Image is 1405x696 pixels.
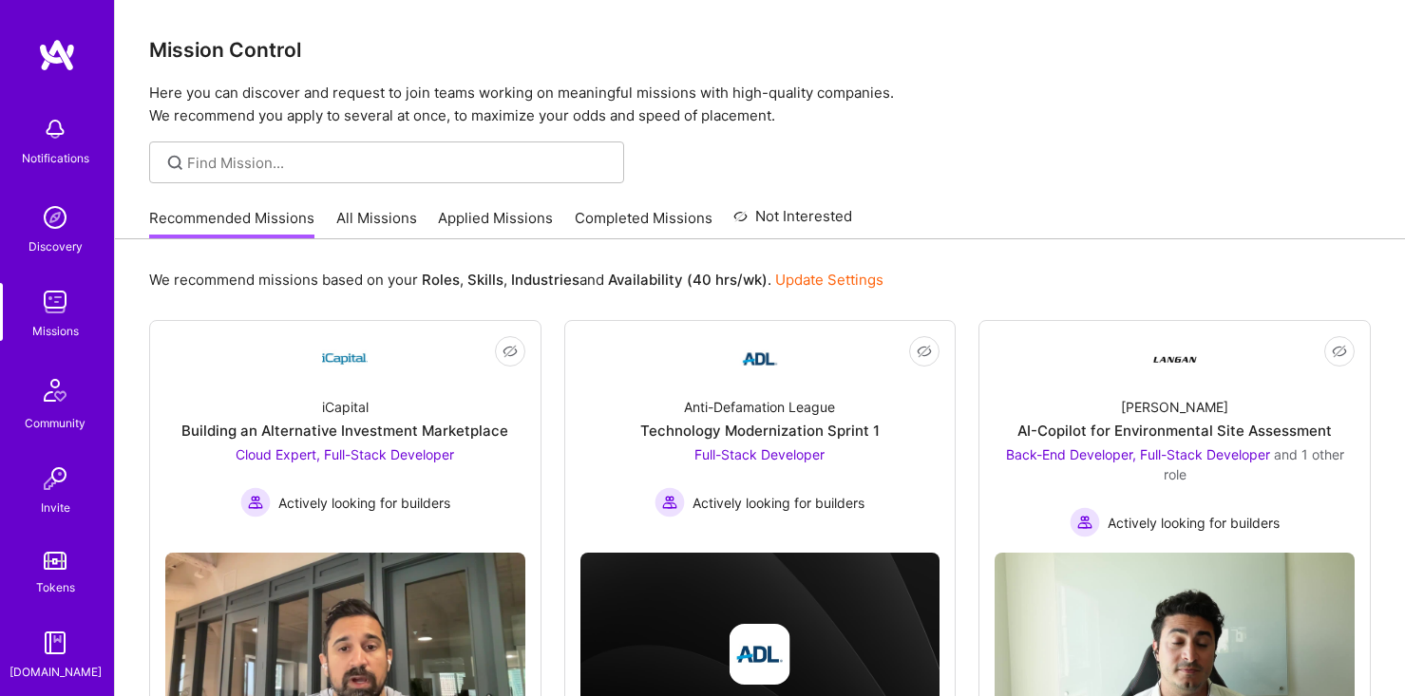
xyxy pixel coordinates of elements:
h3: Mission Control [149,38,1371,62]
img: teamwork [36,283,74,321]
a: Completed Missions [575,208,712,239]
div: Building an Alternative Investment Marketplace [181,421,508,441]
input: Find Mission... [187,153,610,173]
div: iCapital [322,397,369,417]
img: logo [38,38,76,72]
b: Availability (40 hrs/wk) [608,271,768,289]
div: Discovery [28,236,83,256]
b: Industries [511,271,579,289]
p: We recommend missions based on your , , and . [149,270,883,290]
p: Here you can discover and request to join teams working on meaningful missions with high-quality ... [149,82,1371,127]
img: Actively looking for builders [655,487,685,517]
i: icon EyeClosed [503,344,518,359]
div: AI-Copilot for Environmental Site Assessment [1017,421,1332,441]
i: icon EyeClosed [1332,344,1347,359]
span: Back-End Developer, Full-Stack Developer [1006,446,1270,462]
i: icon SearchGrey [164,152,186,174]
div: Anti-Defamation League [684,397,835,417]
div: [PERSON_NAME] [1121,397,1228,417]
img: tokens [44,552,66,570]
div: Community [25,413,85,433]
span: Actively looking for builders [278,493,450,513]
a: Not Interested [733,205,852,239]
a: Update Settings [775,271,883,289]
img: Company Logo [322,336,368,382]
div: [DOMAIN_NAME] [9,662,102,682]
a: Applied Missions [438,208,553,239]
span: Actively looking for builders [1108,513,1280,533]
div: Tokens [36,577,75,597]
a: Company LogoAnti-Defamation LeagueTechnology Modernization Sprint 1Full-Stack Developer Actively ... [580,336,940,537]
div: Notifications [22,148,89,168]
img: Actively looking for builders [1070,507,1100,537]
img: discovery [36,198,74,236]
img: Actively looking for builders [240,487,271,517]
img: Company logo [730,624,790,685]
div: Missions [32,321,79,341]
a: Company LogoiCapitalBuilding an Alternative Investment MarketplaceCloud Expert, Full-Stack Develo... [165,336,525,537]
a: All Missions [336,208,417,239]
b: Skills [467,271,503,289]
img: guide book [36,624,74,662]
img: Company Logo [1152,336,1198,382]
span: Cloud Expert, Full-Stack Developer [236,446,454,462]
img: Invite [36,460,74,498]
span: Full-Stack Developer [694,446,825,462]
img: Community [32,367,78,413]
img: Company Logo [737,336,783,382]
div: Invite [41,498,70,517]
a: Recommended Missions [149,208,314,239]
div: Technology Modernization Sprint 1 [640,421,880,441]
span: Actively looking for builders [693,493,864,513]
a: Company Logo[PERSON_NAME]AI-Copilot for Environmental Site AssessmentBack-End Developer, Full-Sta... [995,336,1355,537]
img: bell [36,110,74,148]
i: icon EyeClosed [917,344,932,359]
b: Roles [422,271,460,289]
